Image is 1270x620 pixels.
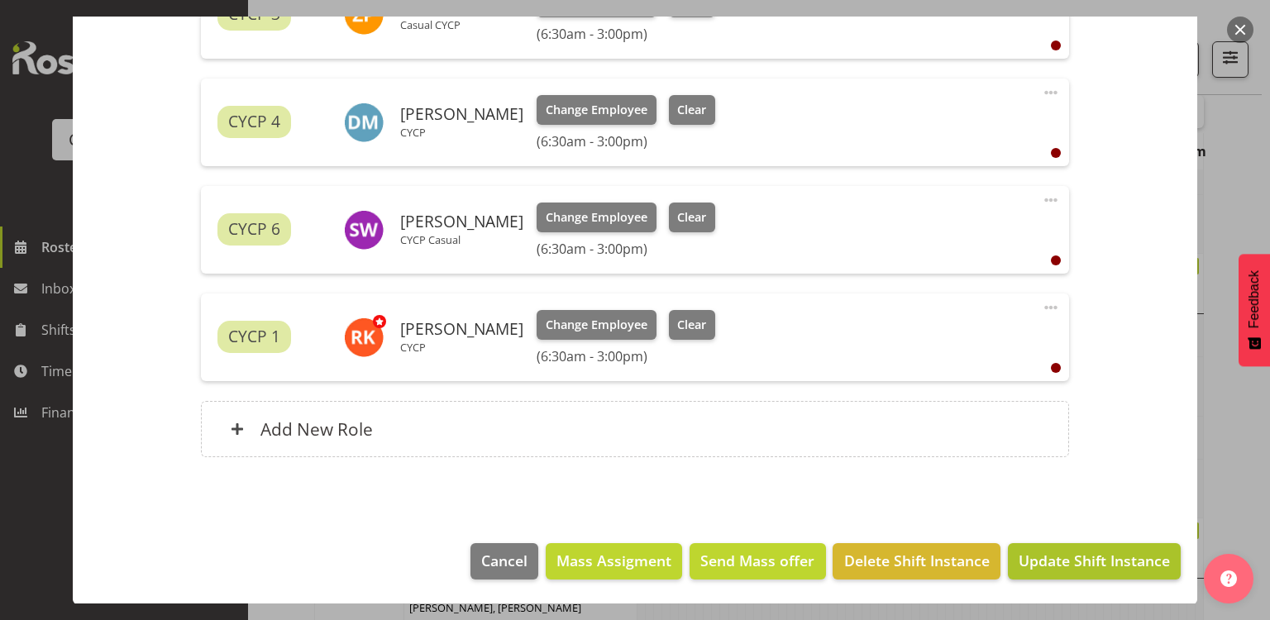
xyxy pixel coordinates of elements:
span: Clear [677,316,706,334]
h6: Add New Role [260,418,373,440]
span: Update Shift Instance [1019,550,1170,571]
span: CYCP 4 [228,110,280,134]
span: Change Employee [546,101,647,119]
button: Change Employee [537,203,656,232]
p: CYCP Casual [400,233,523,246]
span: Send Mass offer [700,550,814,571]
p: Casual CYCP [400,18,523,31]
button: Mass Assigment [546,543,682,579]
img: sophie-walton8494.jpg [344,210,384,250]
span: CYCP 6 [228,217,280,241]
button: Cancel [470,543,538,579]
span: Clear [677,101,706,119]
button: Clear [669,203,716,232]
button: Feedback - Show survey [1239,254,1270,366]
div: User is clocked out [1051,148,1061,158]
h6: (6:30am - 3:00pm) [537,26,715,42]
h6: [PERSON_NAME] [400,105,523,123]
button: Change Employee [537,310,656,340]
button: Change Employee [537,95,656,125]
p: CYCP [400,126,523,139]
button: Clear [669,310,716,340]
span: CYCP 1 [228,325,280,349]
button: Clear [669,95,716,125]
span: Change Employee [546,316,647,334]
h6: [PERSON_NAME] [400,212,523,231]
span: Clear [677,208,706,227]
span: Delete Shift Instance [844,550,990,571]
img: help-xxl-2.png [1220,570,1237,587]
button: Update Shift Instance [1008,543,1181,579]
img: dion-mccormick3685.jpg [344,103,384,142]
span: Mass Assigment [556,550,671,571]
h6: (6:30am - 3:00pm) [537,133,715,150]
div: User is clocked out [1051,363,1061,373]
div: User is clocked out [1051,255,1061,265]
p: CYCP [400,341,523,354]
span: Feedback [1247,270,1262,328]
span: Cancel [481,550,528,571]
img: ruby-kerr10353.jpg [344,317,384,357]
h6: (6:30am - 3:00pm) [537,241,715,257]
span: Change Employee [546,208,647,227]
button: Send Mass offer [690,543,825,579]
button: Delete Shift Instance [833,543,1000,579]
h6: [PERSON_NAME] [400,320,523,338]
div: User is clocked out [1051,41,1061,50]
h6: (6:30am - 3:00pm) [537,348,715,365]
